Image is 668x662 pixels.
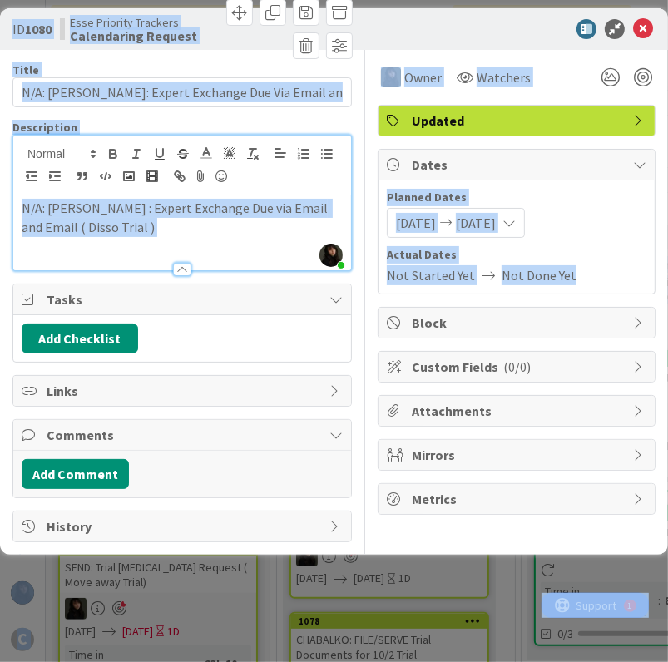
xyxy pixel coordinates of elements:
[47,425,321,445] span: Comments
[22,459,129,489] button: Add Comment
[412,489,625,509] span: Metrics
[412,111,625,131] span: Updated
[502,265,576,285] span: Not Done Yet
[25,21,52,37] b: 1080
[456,213,496,233] span: [DATE]
[412,357,625,377] span: Custom Fields
[70,29,197,42] b: Calendaring Request
[412,445,625,465] span: Mirrors
[477,67,531,87] span: Watchers
[12,62,39,77] label: Title
[381,67,401,87] img: ES
[412,401,625,421] span: Attachments
[87,7,91,20] div: 1
[70,16,197,29] span: Esse Priority Trackers
[387,189,646,206] span: Planned Dates
[22,324,138,353] button: Add Checklist
[404,67,442,87] span: Owner
[22,199,343,236] p: N/A: [PERSON_NAME] : Expert Exchange Due via Email and Email ( Disso Trial )
[412,313,625,333] span: Block
[503,358,531,375] span: ( 0/0 )
[12,77,352,107] input: type card name here...
[47,381,321,401] span: Links
[412,155,625,175] span: Dates
[47,289,321,309] span: Tasks
[387,265,475,285] span: Not Started Yet
[12,120,77,135] span: Description
[396,213,436,233] span: [DATE]
[319,244,343,267] img: xZDIgFEXJ2bLOewZ7ObDEULuHMaA3y1N.PNG
[35,2,76,22] span: Support
[12,19,52,39] span: ID
[47,516,321,536] span: History
[387,246,646,264] span: Actual Dates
